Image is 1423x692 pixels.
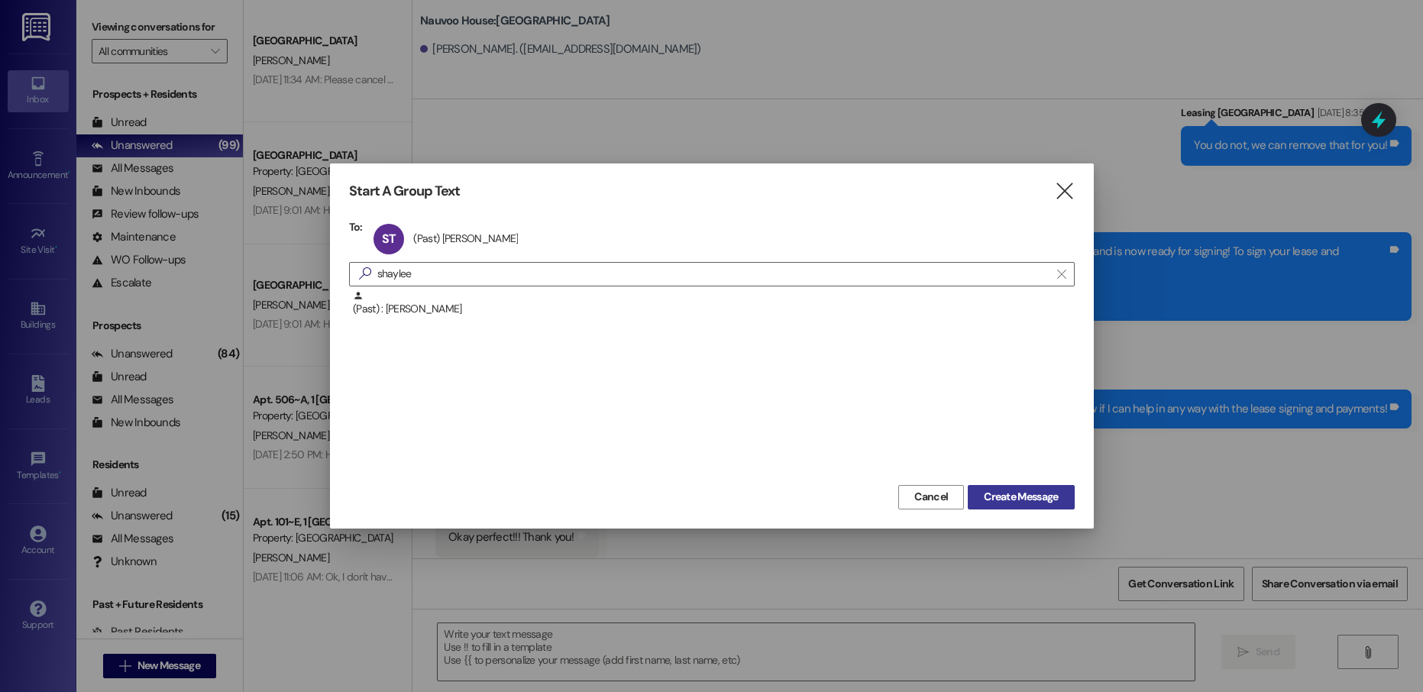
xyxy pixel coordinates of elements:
[898,485,964,509] button: Cancel
[382,231,396,247] span: ST
[353,266,377,282] i: 
[413,231,518,245] div: (Past) [PERSON_NAME]
[1049,263,1074,286] button: Clear text
[353,290,1075,317] div: (Past) : [PERSON_NAME]
[1054,183,1075,199] i: 
[349,290,1075,328] div: (Past) : [PERSON_NAME]
[349,183,461,200] h3: Start A Group Text
[1057,268,1066,280] i: 
[984,489,1058,505] span: Create Message
[914,489,948,505] span: Cancel
[968,485,1074,509] button: Create Message
[377,264,1049,285] input: Search for any contact or apartment
[349,220,363,234] h3: To:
